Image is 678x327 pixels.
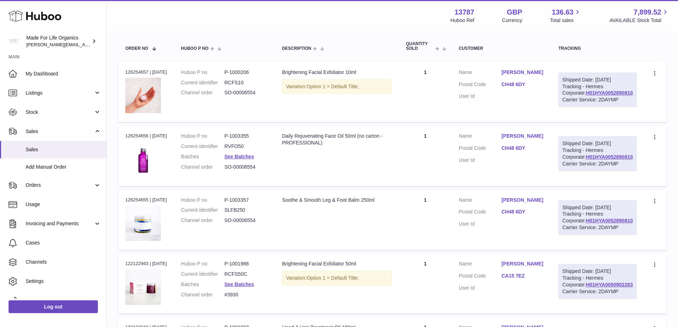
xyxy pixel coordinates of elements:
dt: User Id [459,221,501,227]
div: Currency [502,17,522,24]
span: Description [282,46,311,51]
a: [PERSON_NAME] [501,197,544,204]
a: CH48 6DY [501,145,544,152]
dt: Batches [181,153,225,160]
dt: Current identifier [181,143,225,150]
a: CH48 6DY [501,209,544,215]
dd: SLFB250 [224,207,268,213]
dd: SO-00006554 [224,217,268,224]
dt: Name [459,69,501,78]
div: Shipped Date: [DATE] [562,77,633,83]
dd: P-1003355 [224,133,268,139]
dt: Channel order [181,291,225,298]
span: Settings [26,278,101,285]
dd: RCFS50C [224,271,268,278]
span: Listings [26,90,94,96]
dt: Name [459,197,501,205]
div: 122122943 | [DATE] [125,260,167,267]
span: Total sales [550,17,582,24]
dt: Postal Code [459,81,501,90]
span: 7,899.52 [634,7,661,17]
dt: Channel order [181,89,225,96]
img: 137871728045571.jpg [125,142,161,177]
div: Carrier Service: 2DAYMP [562,224,633,231]
span: Order No [125,46,148,51]
div: Variation: [282,79,391,94]
dd: P-1003357 [224,197,268,204]
div: Shipped Date: [DATE] [562,140,633,147]
span: Cases [26,239,101,246]
td: 1 [399,253,452,313]
a: CA15 7EZ [501,273,544,279]
div: 126254657 | [DATE] [125,69,167,75]
dd: P-1001988 [224,260,268,267]
td: 1 [399,62,452,122]
span: Option 1 = Default Title; [306,275,359,281]
dt: Channel order [181,217,225,224]
span: AVAILABLE Stock Total [609,17,669,24]
span: Option 1 = Default Title; [306,84,359,89]
a: [PERSON_NAME] [501,69,544,76]
dt: Postal Code [459,145,501,153]
dt: Huboo P no [181,133,225,139]
span: Invoicing and Payments [26,220,94,227]
span: Returns [26,297,101,304]
div: Carrier Service: 2DAYMP [562,160,633,167]
div: Carrier Service: 2DAYMP [562,96,633,103]
dt: User Id [459,157,501,164]
div: Brightening Facial Exfoliator 10ml [282,69,391,76]
dd: RVFO50 [224,143,268,150]
dt: Postal Code [459,273,501,281]
dt: Channel order [181,164,225,170]
a: 136.63 Total sales [550,7,582,24]
a: H01HYA0052890810 [586,218,633,223]
a: [PERSON_NAME] [501,260,544,267]
span: 136.63 [552,7,573,17]
span: Orders [26,182,94,189]
dt: Name [459,133,501,141]
span: Huboo P no [181,46,209,51]
div: Shipped Date: [DATE] [562,204,633,211]
strong: 13787 [454,7,474,17]
dd: SO-00006554 [224,89,268,96]
div: 126254655 | [DATE] [125,197,167,203]
div: Daily Rejuvenating Face Oil 50ml (no carton - PROFESSIONAL) [282,133,391,146]
span: Channels [26,259,101,265]
div: Made For Life Organics [26,35,90,48]
div: Customer [459,46,544,51]
dt: Current identifier [181,207,225,213]
dt: Huboo P no [181,197,225,204]
span: Sales [26,146,101,153]
a: H01HYA0050902283 [586,282,633,288]
a: See Batches [224,281,254,287]
dt: Current identifier [181,79,225,86]
dt: Postal Code [459,209,501,217]
span: Sales [26,128,94,135]
dd: #3930 [224,291,268,298]
div: Carrier Service: 2DAYMP [562,288,633,295]
img: brightening-facial-exfoliator-10ml-rcfs10-5.jpg [125,78,161,113]
span: [PERSON_NAME][EMAIL_ADDRESS][PERSON_NAME][DOMAIN_NAME] [26,42,181,47]
dt: Batches [181,281,225,288]
a: Log out [9,300,98,313]
span: Usage [26,201,101,208]
a: See Batches [224,154,254,159]
span: My Dashboard [26,70,101,77]
span: Add Manual Order [26,164,101,170]
dt: Huboo P no [181,69,225,76]
div: Variation: [282,271,391,285]
td: 1 [399,126,452,186]
div: Brightening Facial Exfoliator 50ml [282,260,391,267]
a: H01HYA0052890810 [586,90,633,96]
img: 137871728045181.jpg [125,205,161,241]
div: Huboo Ref [451,17,474,24]
a: H01HYA0052890810 [586,154,633,160]
div: Shipped Date: [DATE] [562,268,633,275]
div: Tracking - Hermes Corporate: [558,136,637,171]
img: geoff.winwood@madeforlifeorganics.com [9,36,19,47]
div: Soothe & Smooth Leg & Foot Balm 250ml [282,197,391,204]
span: Stock [26,109,94,116]
div: 126254656 | [DATE] [125,133,167,139]
dt: User Id [459,285,501,291]
img: brightening-facial-exfoliator-50ml-rcfs50c-1.jpg [125,269,161,305]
